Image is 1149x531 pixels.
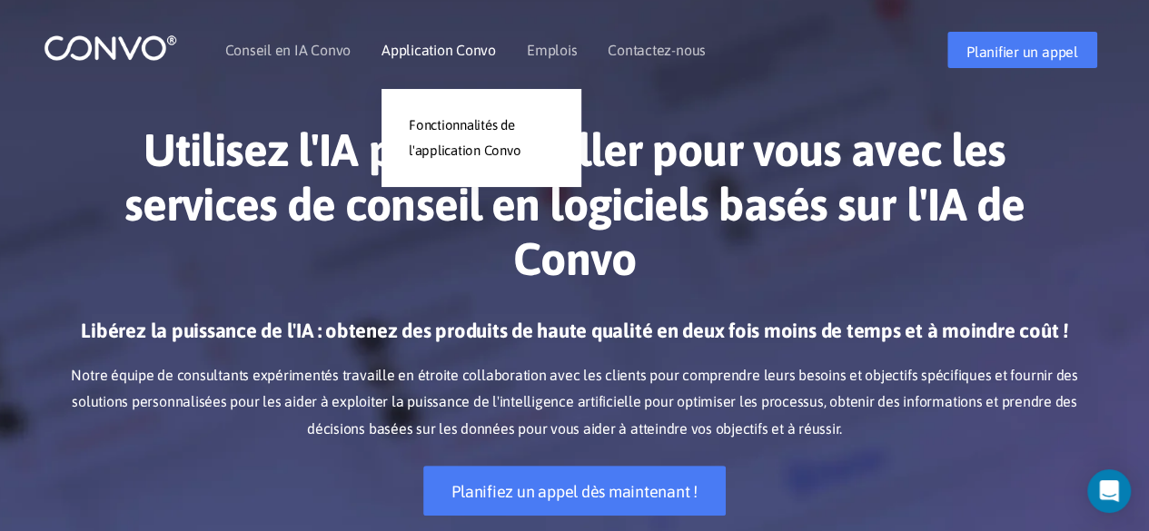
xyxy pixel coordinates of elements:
font: Utilisez l'IA pour travailler pour vous avec les services de conseil en logiciels basés sur l'IA ... [124,123,1025,285]
a: Conseil en IA Convo [225,43,351,57]
font: Application Convo [381,42,496,58]
a: Fonctionnalités de l'application Convo [381,107,581,169]
div: Ouvrir Intercom Messenger [1087,469,1131,513]
a: Application Convo [381,43,496,57]
font: Planifier un appel [966,44,1078,60]
font: Conseil en IA Convo [225,42,351,58]
img: logo_1.png [44,34,177,62]
font: Libérez la puissance de l'IA : obtenez des produits de haute qualité en deux fois moins de temps ... [81,319,1067,342]
font: Emplois [527,42,577,58]
a: Emplois [527,43,577,57]
font: Planifiez un appel dès maintenant ! [451,482,698,501]
font: Fonctionnalités de l'application Convo [409,117,520,158]
font: Contactez-nous [608,42,706,58]
font: Notre équipe de consultants expérimentés travaille en étroite collaboration avec les clients pour... [71,367,1077,438]
a: Planifiez un appel dès maintenant ! [423,466,726,516]
a: Contactez-nous [608,43,706,57]
a: Planifier un appel [947,32,1097,68]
